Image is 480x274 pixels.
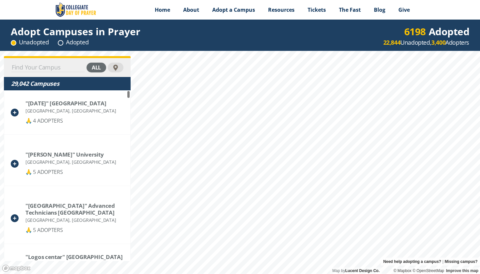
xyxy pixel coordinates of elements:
[374,6,385,13] span: Blog
[392,2,416,18] a: Give
[25,100,116,107] div: "December 1, 1918" University of Alba Iulia
[345,268,379,273] a: Lucent Design Co.
[393,268,411,273] a: Mapbox
[404,27,470,36] div: Adopted
[58,38,88,46] div: Adopted
[367,2,392,18] a: Blog
[2,265,31,272] a: Mapbox logo
[25,168,116,176] div: 🙏 5 ADOPTERS
[11,80,123,88] div: 29,042 Campuses
[11,38,49,46] div: Unadopted
[383,38,401,46] strong: 22,844
[212,6,255,13] span: Adopt a Campus
[332,2,367,18] a: The Fast
[404,27,426,36] div: 6198
[25,202,123,216] div: "La Grace University" Advanced Technicians School of Benin
[25,151,116,158] div: "Gabriele d'Annunzio" University
[25,117,116,125] div: 🙏 4 ADOPTERS
[25,260,122,268] div: [GEOGRAPHIC_DATA], [GEOGRAPHIC_DATA]
[11,63,85,72] input: Find Your Campus
[445,258,478,266] a: Missing campus?
[383,38,469,47] div: Unadopted, Adopters
[330,267,382,274] div: Map by
[25,158,116,166] div: [GEOGRAPHIC_DATA], [GEOGRAPHIC_DATA]
[25,253,122,260] div: "Logos centar" College Mostar
[177,2,206,18] a: About
[412,268,444,273] a: OpenStreetMap
[183,6,199,13] span: About
[206,2,262,18] a: Adopt a Campus
[301,2,332,18] a: Tickets
[431,38,445,46] strong: 3,400
[268,6,295,13] span: Resources
[25,226,123,234] div: 🙏 5 ADOPTERS
[11,27,140,36] div: Adopt Campuses in Prayer
[148,2,177,18] a: Home
[339,6,361,13] span: The Fast
[25,216,123,224] div: [GEOGRAPHIC_DATA], [GEOGRAPHIC_DATA]
[25,107,116,115] div: [GEOGRAPHIC_DATA], [GEOGRAPHIC_DATA]
[308,6,326,13] span: Tickets
[155,6,170,13] span: Home
[262,2,301,18] a: Resources
[446,268,478,273] a: Improve this map
[381,258,480,266] div: |
[383,258,441,266] a: Need help adopting a campus?
[398,6,410,13] span: Give
[87,63,106,72] div: all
